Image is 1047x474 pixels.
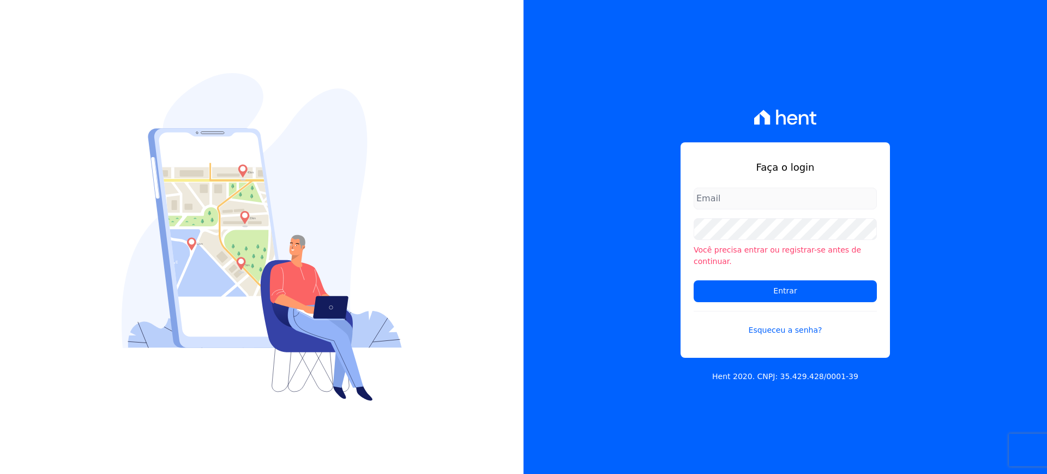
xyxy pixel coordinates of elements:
h1: Faça o login [694,160,877,175]
a: Esqueceu a senha? [694,311,877,336]
li: Você precisa entrar ou registrar-se antes de continuar. [694,244,877,267]
p: Hent 2020. CNPJ: 35.429.428/0001-39 [712,371,858,382]
img: Login [122,73,402,401]
input: Entrar [694,280,877,302]
input: Email [694,188,877,209]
